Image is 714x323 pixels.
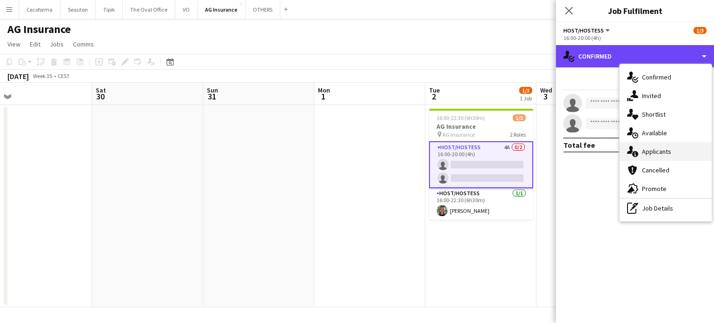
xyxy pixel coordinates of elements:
span: 1/3 [519,87,532,94]
span: 1/3 [513,114,526,121]
h1: AG Insurance [7,22,71,36]
div: 16:00-20:00 (4h) [563,34,707,41]
div: Invited [620,86,712,105]
span: 1 [317,91,330,102]
h3: Job Fulfilment [556,5,714,17]
h3: AG Insurance [429,122,533,131]
span: 30 [94,91,106,102]
button: AG Insurance [198,0,245,19]
a: Edit [26,38,44,50]
div: [DATE] [7,72,29,81]
span: Sat [96,86,106,94]
button: Host/Hostess [563,27,611,34]
span: View [7,40,20,48]
div: Promote [620,179,712,198]
span: Edit [30,40,40,48]
span: 16:00-22:30 (6h30m) [436,114,485,121]
span: Sun [207,86,218,94]
button: VO [175,0,198,19]
div: Total fee [563,140,595,150]
div: Confirmed [556,45,714,67]
a: Jobs [46,38,67,50]
span: AG Insurance [443,131,475,138]
button: Tipik [96,0,123,19]
button: Seauton [60,0,96,19]
span: 31 [205,91,218,102]
span: Tue [429,86,440,94]
span: 1/3 [694,27,707,34]
span: 2 Roles [510,131,526,138]
div: Shortlist [620,105,712,124]
span: Host/Hostess [563,27,604,34]
span: Week 35 [31,73,54,79]
app-job-card: 16:00-22:30 (6h30m)1/3AG Insurance AG Insurance2 RolesHost/Hostess4A0/216:00-20:00 (4h) Host/Host... [429,109,533,220]
span: Mon [318,86,330,94]
div: Job Details [620,199,712,218]
div: Cancelled [620,161,712,179]
span: 2 [428,91,440,102]
a: Comms [69,38,98,50]
div: CEST [58,73,70,79]
button: OTHERS [245,0,280,19]
button: Cecoforma [19,0,60,19]
span: Comms [73,40,94,48]
app-card-role: Host/Hostess1/116:00-22:30 (6h30m)[PERSON_NAME] [429,188,533,220]
div: Available [620,124,712,142]
div: 1 Job [520,95,532,102]
div: Applicants [620,142,712,161]
span: Wed [540,86,552,94]
span: Jobs [50,40,64,48]
span: 3 [539,91,552,102]
div: Confirmed [620,68,712,86]
app-card-role: Host/Hostess4A0/216:00-20:00 (4h) [429,141,533,188]
button: The Oval Office [123,0,175,19]
a: View [4,38,24,50]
